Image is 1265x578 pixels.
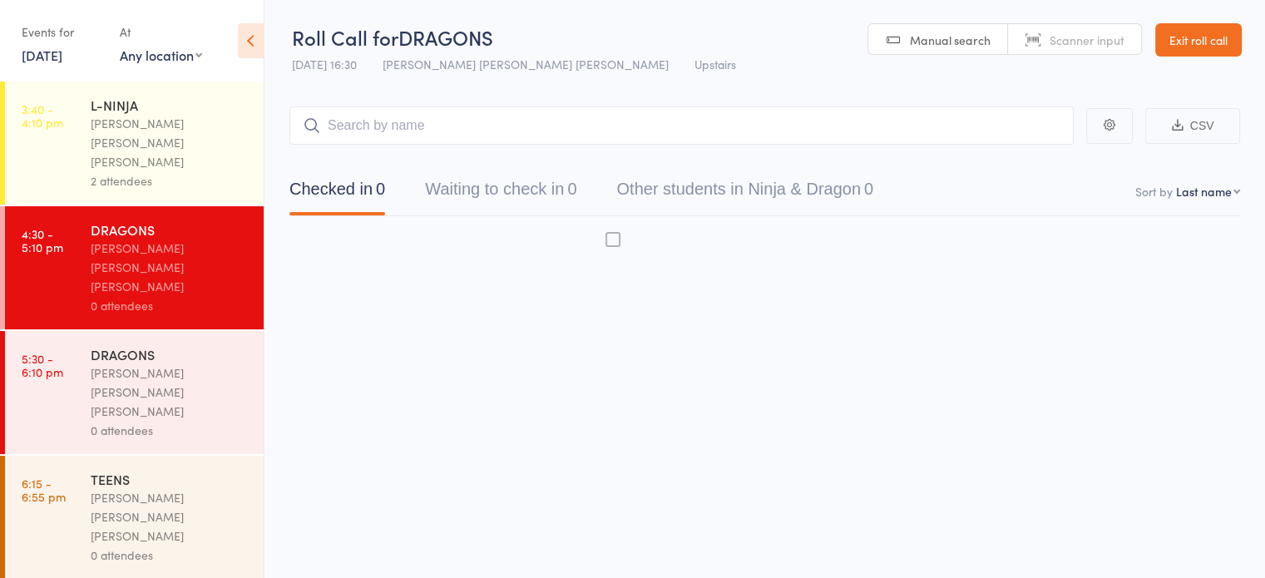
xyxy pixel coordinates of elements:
[1155,23,1242,57] a: Exit roll call
[1135,183,1173,200] label: Sort by
[91,345,250,363] div: DRAGONS
[22,477,66,503] time: 6:15 - 6:55 pm
[91,220,250,239] div: DRAGONS
[91,546,250,565] div: 0 attendees
[91,363,250,421] div: [PERSON_NAME] [PERSON_NAME] [PERSON_NAME]
[22,46,62,64] a: [DATE]
[398,23,493,51] span: DRAGONS
[91,470,250,488] div: TEENS
[292,23,398,51] span: Roll Call for
[1050,32,1124,48] span: Scanner input
[289,106,1074,145] input: Search by name
[120,18,202,46] div: At
[22,18,103,46] div: Events for
[91,171,250,190] div: 2 attendees
[91,114,250,171] div: [PERSON_NAME] [PERSON_NAME] [PERSON_NAME]
[91,488,250,546] div: [PERSON_NAME] [PERSON_NAME] [PERSON_NAME]
[383,56,669,72] span: [PERSON_NAME] [PERSON_NAME] [PERSON_NAME]
[91,239,250,296] div: [PERSON_NAME] [PERSON_NAME] [PERSON_NAME]
[5,82,264,205] a: 3:40 -4:10 pmL-NINJA[PERSON_NAME] [PERSON_NAME] [PERSON_NAME]2 attendees
[22,102,63,129] time: 3:40 - 4:10 pm
[5,206,264,329] a: 4:30 -5:10 pmDRAGONS[PERSON_NAME] [PERSON_NAME] [PERSON_NAME]0 attendees
[425,171,576,215] button: Waiting to check in0
[616,171,873,215] button: Other students in Ninja & Dragon0
[22,227,63,254] time: 4:30 - 5:10 pm
[864,180,873,198] div: 0
[910,32,991,48] span: Manual search
[1176,183,1232,200] div: Last name
[567,180,576,198] div: 0
[22,352,63,378] time: 5:30 - 6:10 pm
[5,331,264,454] a: 5:30 -6:10 pmDRAGONS[PERSON_NAME] [PERSON_NAME] [PERSON_NAME]0 attendees
[91,296,250,315] div: 0 attendees
[289,171,385,215] button: Checked in0
[1145,108,1240,144] button: CSV
[694,56,736,72] span: Upstairs
[91,421,250,440] div: 0 attendees
[91,96,250,114] div: L-NINJA
[292,56,357,72] span: [DATE] 16:30
[120,46,202,64] div: Any location
[376,180,385,198] div: 0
